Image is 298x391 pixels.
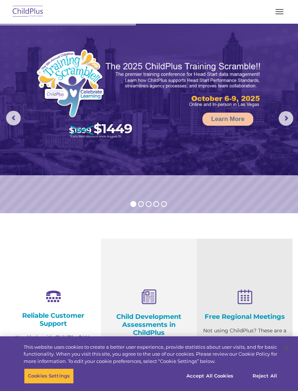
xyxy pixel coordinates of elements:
p: Not using ChildPlus? These are a great opportunity to network and learn from ChildPlus users. Fin... [202,326,287,372]
button: Accept All Cookies [182,368,237,384]
button: Reject All [242,368,287,384]
h4: Free Regional Meetings [202,313,287,321]
img: ChildPlus by Procare Solutions [11,3,45,20]
h4: Child Development Assessments in ChildPlus [106,313,191,337]
a: Learn More [202,113,253,126]
button: Close [278,340,294,356]
div: This website uses cookies to create a better user experience, provide statistics about user visit... [24,344,277,365]
h4: Reliable Customer Support [11,312,96,328]
button: Cookies Settings [24,368,74,384]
